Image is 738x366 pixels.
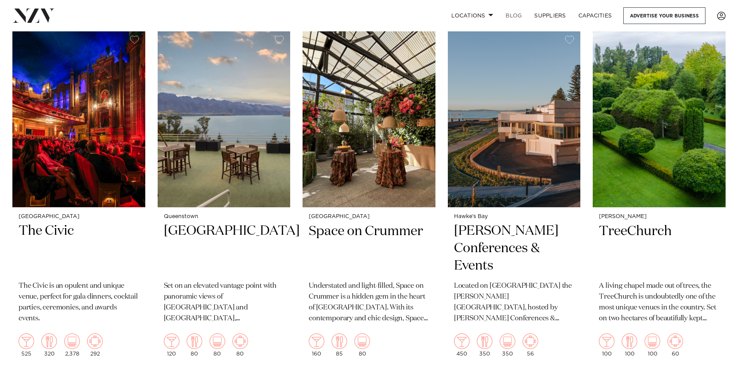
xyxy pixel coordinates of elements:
[645,333,660,357] div: 100
[599,281,719,324] p: A living chapel made out of trees, the TreeChurch is undoubtedly one of the most unique venues in...
[454,333,470,349] img: cocktail.png
[164,333,179,357] div: 120
[232,333,248,357] div: 80
[303,29,435,363] a: [GEOGRAPHIC_DATA] Space on Crummer Understated and light-filled, Space on Crummer is a hidden gem...
[309,333,324,357] div: 160
[354,333,370,349] img: theatre.png
[477,333,492,357] div: 350
[622,333,637,357] div: 100
[232,333,248,349] img: meeting.png
[19,214,139,220] small: [GEOGRAPHIC_DATA]
[332,333,347,357] div: 85
[210,333,225,349] img: theatre.png
[454,333,470,357] div: 450
[309,214,429,220] small: [GEOGRAPHIC_DATA]
[623,7,705,24] a: Advertise your business
[309,281,429,324] p: Understated and light-filled, Space on Crummer is a hidden gem in the heart of [GEOGRAPHIC_DATA]....
[454,214,575,220] small: Hawke's Bay
[593,29,726,363] a: [PERSON_NAME] TreeChurch A living chapel made out of trees, the TreeChurch is undoubtedly one of ...
[19,333,34,349] img: cocktail.png
[210,333,225,357] div: 80
[12,9,55,22] img: nzv-logo.png
[500,333,515,349] img: theatre.png
[599,333,614,357] div: 100
[599,214,719,220] small: [PERSON_NAME]
[523,333,538,357] div: 56
[187,333,202,357] div: 80
[332,333,347,349] img: dining.png
[454,222,575,275] h2: [PERSON_NAME] Conferences & Events
[454,281,575,324] p: Located on [GEOGRAPHIC_DATA] the [PERSON_NAME][GEOGRAPHIC_DATA], hosted by [PERSON_NAME] Conferen...
[87,333,103,349] img: meeting.png
[645,333,660,349] img: theatre.png
[528,7,572,24] a: SUPPLIERS
[164,222,284,275] h2: [GEOGRAPHIC_DATA]
[41,333,57,357] div: 320
[12,29,145,363] a: [GEOGRAPHIC_DATA] The Civic The Civic is an opulent and unique venue, perfect for gala dinners, c...
[41,333,57,349] img: dining.png
[164,214,284,220] small: Queenstown
[309,223,429,275] h2: Space on Crummer
[622,333,637,349] img: dining.png
[19,222,139,275] h2: The Civic
[445,7,499,24] a: Locations
[667,333,683,349] img: meeting.png
[572,7,618,24] a: Capacities
[19,333,34,357] div: 525
[187,333,202,349] img: dining.png
[354,333,370,357] div: 80
[64,333,80,349] img: theatre.png
[448,29,581,363] a: Hawke's Bay [PERSON_NAME] Conferences & Events Located on [GEOGRAPHIC_DATA] the [PERSON_NAME][GEO...
[599,333,614,349] img: cocktail.png
[667,333,683,357] div: 60
[599,223,719,275] h2: TreeChurch
[64,333,80,357] div: 2,378
[19,281,139,324] p: The Civic is an opulent and unique venue, perfect for gala dinners, cocktail parties, ceremonies,...
[499,7,528,24] a: BLOG
[309,333,324,349] img: cocktail.png
[158,29,291,363] a: Rooftop event space at Mercure Queenstown Resort Queenstown [GEOGRAPHIC_DATA] Set on an elevated ...
[164,333,179,349] img: cocktail.png
[87,333,103,357] div: 292
[158,29,291,208] img: Rooftop event space at Mercure Queenstown Resort
[500,333,515,357] div: 350
[477,333,492,349] img: dining.png
[523,333,538,349] img: meeting.png
[164,281,284,324] p: Set on an elevated vantage point with panoramic views of [GEOGRAPHIC_DATA] and [GEOGRAPHIC_DATA],...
